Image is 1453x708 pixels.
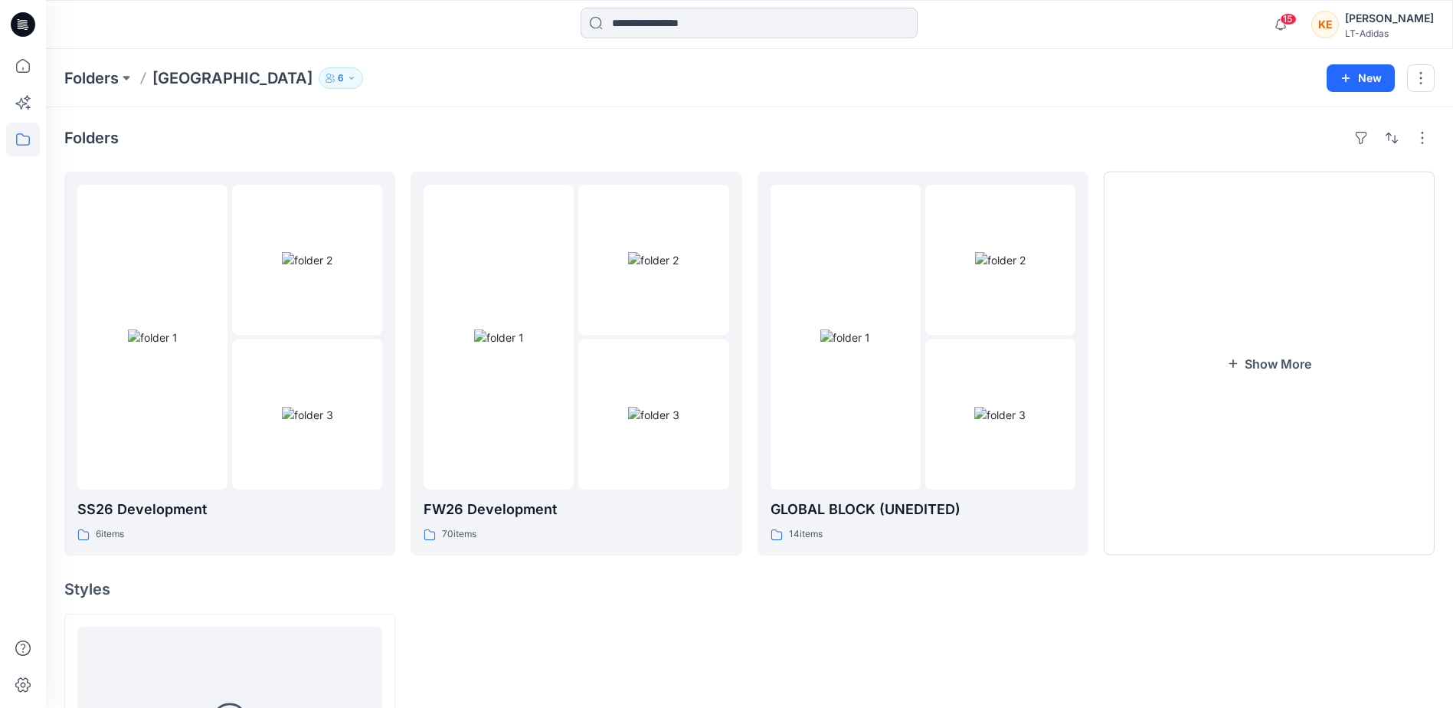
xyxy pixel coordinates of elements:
[1327,64,1395,92] button: New
[338,70,344,87] p: 6
[128,329,178,346] img: folder 1
[1311,11,1339,38] div: KE
[77,499,382,520] p: SS26 Development
[771,499,1075,520] p: GLOBAL BLOCK (UNEDITED)
[974,407,1026,423] img: folder 3
[411,172,741,556] a: folder 1folder 2folder 3FW26 Development70items
[319,67,363,89] button: 6
[282,252,332,268] img: folder 2
[64,67,119,89] a: Folders
[628,407,679,423] img: folder 3
[628,252,679,268] img: folder 2
[64,172,395,556] a: folder 1folder 2folder 3SS26 Development6items
[442,526,476,542] p: 70 items
[64,580,1435,598] h4: Styles
[1280,13,1297,25] span: 15
[474,329,524,346] img: folder 1
[96,526,124,542] p: 6 items
[1345,28,1434,39] div: LT-Adidas
[424,499,728,520] p: FW26 Development
[789,526,823,542] p: 14 items
[282,407,333,423] img: folder 3
[152,67,313,89] p: [GEOGRAPHIC_DATA]
[64,129,119,147] h4: Folders
[1345,9,1434,28] div: [PERSON_NAME]
[1104,172,1435,556] button: Show More
[820,329,870,346] img: folder 1
[975,252,1026,268] img: folder 2
[758,172,1088,556] a: folder 1folder 2folder 3GLOBAL BLOCK (UNEDITED)14items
